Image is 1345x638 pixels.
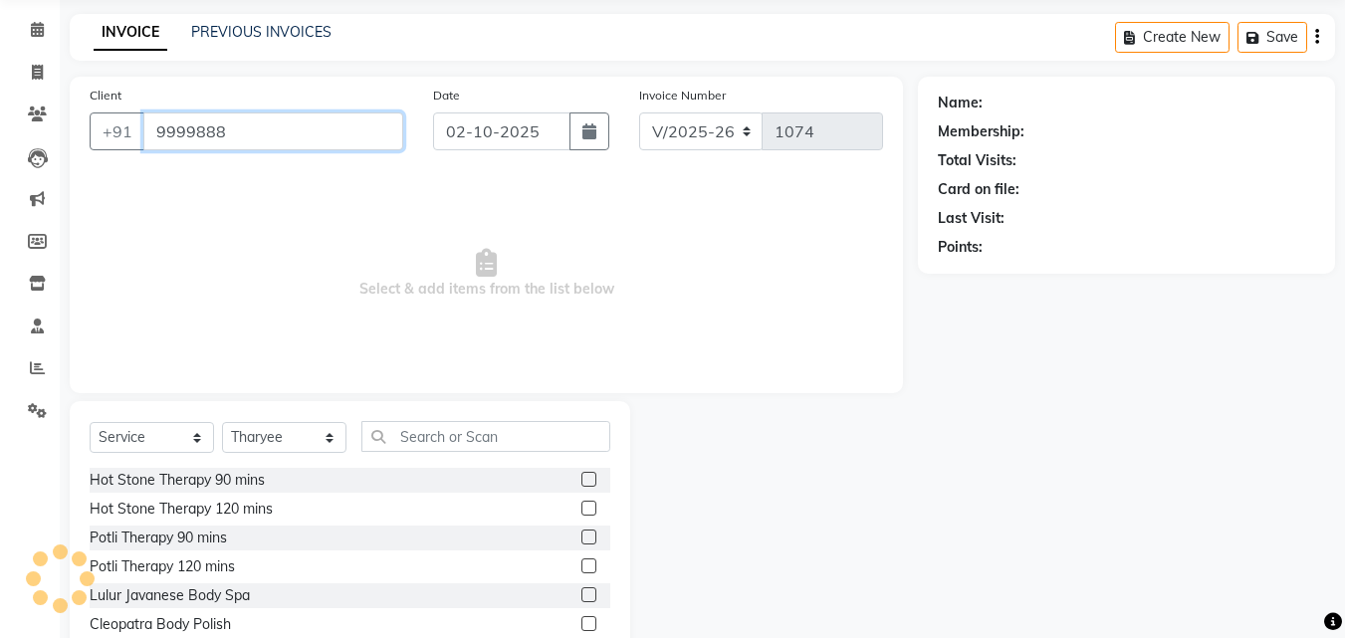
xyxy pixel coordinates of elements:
button: +91 [90,112,145,150]
div: Hot Stone Therapy 120 mins [90,499,273,520]
div: Lulur Javanese Body Spa [90,585,250,606]
div: Membership: [938,121,1024,142]
div: Cleopatra Body Polish [90,614,231,635]
input: Search by Name/Mobile/Email/Code [143,112,403,150]
div: Card on file: [938,179,1019,200]
label: Client [90,87,121,105]
button: Save [1237,22,1307,53]
div: Potli Therapy 90 mins [90,528,227,548]
span: Select & add items from the list below [90,174,883,373]
a: PREVIOUS INVOICES [191,23,332,41]
div: Last Visit: [938,208,1005,229]
div: Points: [938,237,983,258]
div: Name: [938,93,983,113]
button: Create New [1115,22,1230,53]
input: Search or Scan [361,421,610,452]
label: Invoice Number [639,87,726,105]
div: Potli Therapy 120 mins [90,556,235,577]
div: Hot Stone Therapy 90 mins [90,470,265,491]
label: Date [433,87,460,105]
div: Total Visits: [938,150,1016,171]
a: INVOICE [94,15,167,51]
